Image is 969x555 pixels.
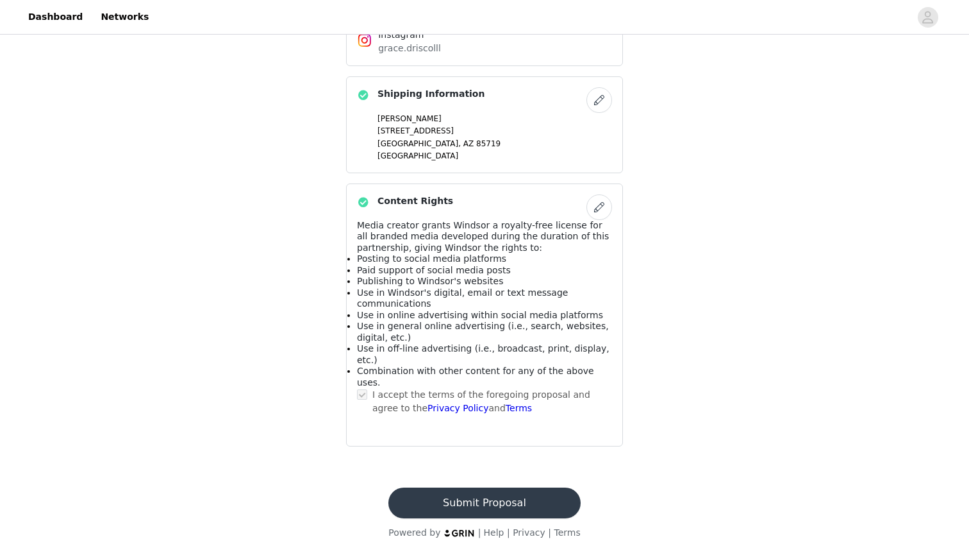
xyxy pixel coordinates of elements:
[346,184,623,447] div: Content Rights
[357,265,511,275] span: Paid support of social media posts
[388,527,440,538] span: Powered by
[463,139,474,148] span: AZ
[357,33,372,48] img: Instagram Icon
[476,139,501,148] span: 85719
[506,403,532,413] a: Terms
[443,529,476,537] img: logo
[378,28,591,42] h4: Instagram
[507,527,510,538] span: |
[21,3,90,31] a: Dashboard
[427,403,488,413] a: Privacy Policy
[484,527,504,538] a: Help
[357,220,609,253] span: Media creator grants Windsor a royalty-free license for all branded media developed during the du...
[346,76,623,173] div: Shipping Information
[377,139,461,148] span: [GEOGRAPHIC_DATA],
[93,3,156,31] a: Networks
[377,150,612,162] p: [GEOGRAPHIC_DATA]
[548,527,551,538] span: |
[357,310,603,320] span: Use in online advertising within social media platforms
[377,194,453,208] h4: Content Rights
[357,276,503,286] span: Publishing to Windsor's websites
[388,488,580,518] button: Submit Proposal
[377,113,612,124] p: [PERSON_NAME]
[554,527,580,538] a: Terms
[478,527,481,538] span: |
[357,287,568,309] span: Use in Windsor's digital, email or text message communications
[357,253,506,264] span: Posting to social media platforms
[357,366,594,388] span: Combination with other content for any of the above uses.
[922,7,934,28] div: avatar
[378,42,591,55] p: grace.driscolll
[513,527,545,538] a: Privacy
[357,343,609,365] span: Use in off-line advertising (i.e., broadcast, print, display, etc.)
[372,388,612,415] p: I accept the terms of the foregoing proposal and agree to the and
[357,321,609,343] span: Use in general online advertising (i.e., search, websites, digital, etc.)
[377,87,485,101] h4: Shipping Information
[377,125,612,137] p: [STREET_ADDRESS]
